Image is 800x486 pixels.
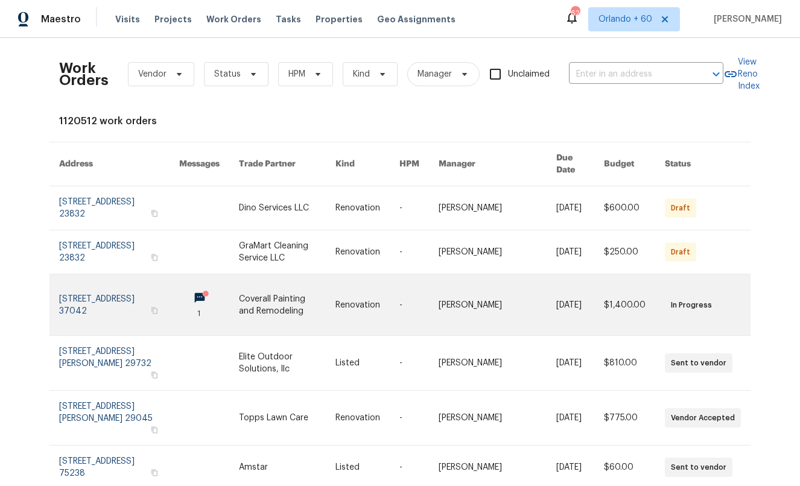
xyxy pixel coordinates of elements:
[390,336,429,391] td: -
[723,56,760,92] a: View Reno Index
[149,424,160,435] button: Copy Address
[326,391,390,446] td: Renovation
[288,68,305,80] span: HPM
[429,391,547,446] td: [PERSON_NAME]
[377,13,456,25] span: Geo Assignments
[149,305,160,316] button: Copy Address
[326,336,390,391] td: Listed
[276,15,301,24] span: Tasks
[149,467,160,478] button: Copy Address
[229,142,325,186] th: Trade Partner
[206,13,261,25] span: Work Orders
[429,142,547,186] th: Manager
[571,7,579,19] div: 629
[49,142,170,186] th: Address
[59,62,109,86] h2: Work Orders
[655,142,751,186] th: Status
[326,230,390,274] td: Renovation
[59,115,741,127] div: 1120512 work orders
[569,65,690,84] input: Enter in an address
[709,13,782,25] span: [PERSON_NAME]
[214,68,241,80] span: Status
[429,336,547,391] td: [PERSON_NAME]
[149,252,160,263] button: Copy Address
[390,142,429,186] th: HPM
[429,186,547,230] td: [PERSON_NAME]
[598,13,652,25] span: Orlando + 60
[326,142,390,186] th: Kind
[229,230,325,274] td: GraMart Cleaning Service LLC
[229,336,325,391] td: Elite Outdoor Solutions, llc
[41,13,81,25] span: Maestro
[326,186,390,230] td: Renovation
[390,391,429,446] td: -
[353,68,370,80] span: Kind
[594,142,655,186] th: Budget
[154,13,192,25] span: Projects
[429,230,547,274] td: [PERSON_NAME]
[390,230,429,274] td: -
[149,370,160,380] button: Copy Address
[508,68,550,81] span: Unclaimed
[429,274,547,336] td: [PERSON_NAME]
[417,68,452,80] span: Manager
[138,68,167,80] span: Vendor
[229,391,325,446] td: Topps Lawn Care
[149,208,160,219] button: Copy Address
[390,274,429,336] td: -
[229,186,325,230] td: Dino Services LLC
[326,274,390,336] td: Renovation
[170,142,229,186] th: Messages
[115,13,140,25] span: Visits
[390,186,429,230] td: -
[229,274,325,336] td: Coverall Painting and Remodeling
[708,66,725,83] button: Open
[547,142,594,186] th: Due Date
[316,13,363,25] span: Properties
